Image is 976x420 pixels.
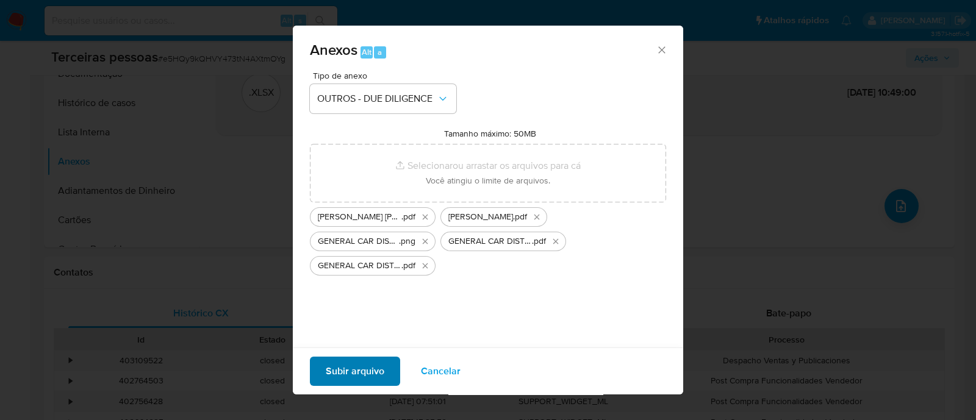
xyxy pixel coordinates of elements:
span: GENERAL CAR DISTRIBUIDORA DE ACESSORIOS AUTOMOTIVOS LTDA softon [448,235,532,247]
span: .pdf [401,211,415,223]
span: Alt [362,46,371,58]
button: Fechar [656,44,667,55]
button: Excluir GENERAL CAR DISTRIBUIDORA DE ACESSORIOS AUTOMOTIVOS LTDA maps.png [418,234,432,249]
button: Subir arquivo [310,357,400,386]
label: Tamanho máximo: 50MB [444,128,536,139]
span: Anexos [310,39,357,60]
span: Tipo de anexo [313,71,459,80]
span: OUTROS - DUE DILIGENCE [317,93,437,105]
span: Cancelar [421,358,461,385]
span: a [378,46,382,58]
button: Excluir GENERAL CAR DISTRIBUIDORA DE ACESSORIOS AUTOMOTIVOS LTDA softon.pdf [548,234,563,249]
button: Excluir MARCIO TADEU BOISA ALONSO softon.pdf [529,210,544,224]
span: GENERAL CAR DISTRIBUIDORA DE ACESSORIOS AUTOMOTIVOS LTDA maps [318,235,399,247]
span: [PERSON_NAME] [448,211,513,223]
span: [PERSON_NAME] [PERSON_NAME] [318,211,401,223]
span: .pdf [532,235,546,247]
span: .pdf [401,260,415,272]
span: .pdf [513,211,527,223]
button: Cancelar [405,357,476,386]
button: OUTROS - DUE DILIGENCE [310,84,456,113]
span: .png [399,235,415,247]
ul: Arquivos selecionados [310,202,666,276]
button: Excluir GENERAL CAR DISTRIBUIDORA DE ACESSORIOS AUTOMOTIVOS LTDA cnpj.pdf [418,258,432,273]
button: Excluir ADRIANO LUNDQUIST CARLOS softon.pdf [418,210,432,224]
span: Subir arquivo [326,358,384,385]
span: GENERAL CAR DISTRIBUIDORA DE ACESSORIOS AUTOMOTIVOS LTDA cnpj [318,260,401,272]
